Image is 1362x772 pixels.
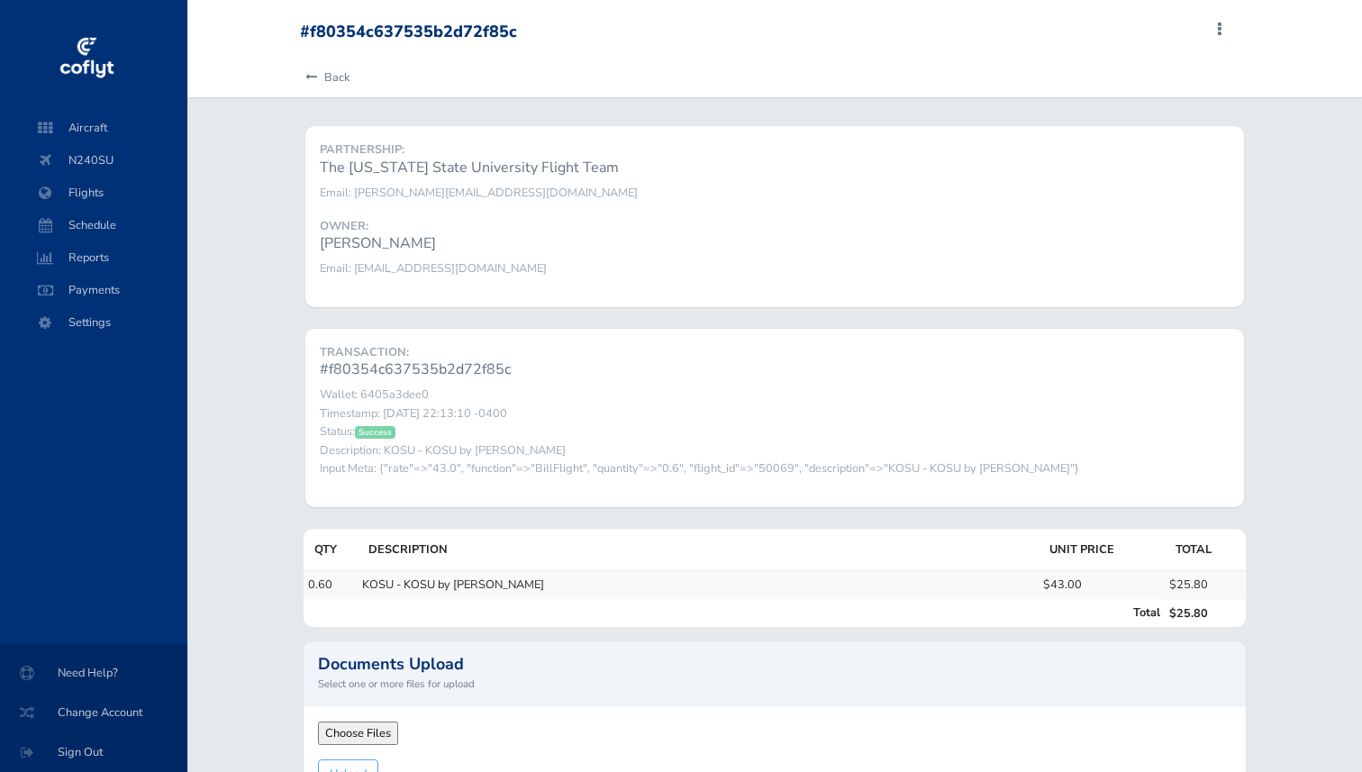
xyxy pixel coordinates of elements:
strong: OWNER: [320,218,368,234]
p: Email: [EMAIL_ADDRESS][DOMAIN_NAME] [320,259,1230,277]
td: $43.00 [1039,570,1165,599]
span: N240SU [32,144,169,177]
th: UNIT PRICE [1039,529,1165,570]
td: $25.80 [1165,570,1246,599]
td: KOSU - KOSU by [PERSON_NAME] [358,570,1040,599]
h2: Documents Upload [318,656,1232,672]
th: QTY [304,529,358,570]
h6: #f80354c637535b2d72f85c [320,361,1230,378]
p: Wallet: 6405a3dee0 Timestamp: [DATE] 22:13:10 -0400 Status: Description: KOSU - KOSU by [PERSON_N... [320,386,1230,477]
th: DESCRIPTION [358,529,1040,570]
span: Success [355,426,395,439]
th: TOTAL [1165,529,1246,570]
td: 0.60 [304,570,358,599]
strong: $25.80 [1169,605,1208,622]
strong: TRANSACTION: [320,344,409,360]
span: Payments [32,274,169,306]
span: Aircraft [32,112,169,144]
strong: PARTNERSHIP: [320,141,404,158]
img: coflyt logo [57,32,116,86]
span: Flights [32,177,169,209]
a: Back [300,58,350,97]
h6: The [US_STATE] State University Flight Team [320,159,1230,177]
strong: Total [1133,604,1160,621]
span: Reports [32,241,169,274]
span: Schedule [32,209,169,241]
div: #f80354c637535b2d72f85c [300,23,517,42]
span: Settings [32,306,169,339]
p: Email: [PERSON_NAME][EMAIL_ADDRESS][DOMAIN_NAME] [320,184,1230,202]
span: Sign Out [22,736,166,768]
span: Change Account [22,696,166,729]
h6: [PERSON_NAME] [320,235,1230,252]
span: Need Help? [22,657,166,689]
small: Select one or more files for upload [318,676,1232,692]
